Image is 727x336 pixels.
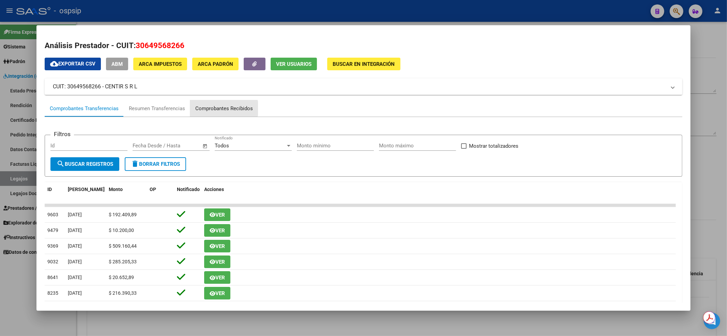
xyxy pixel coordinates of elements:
[469,142,519,150] span: Mostrar totalizadores
[68,243,82,249] span: [DATE]
[174,182,201,205] datatable-header-cell: Notificado
[215,259,225,265] span: Ver
[106,182,147,205] datatable-header-cell: Monto
[57,161,113,167] span: Buscar Registros
[129,105,185,113] div: Resumen Transferencias
[215,243,225,249] span: Ver
[215,290,225,296] span: Ver
[204,255,230,268] button: Ver
[45,58,101,70] button: Exportar CSV
[50,60,58,68] mat-icon: cloud_download
[109,275,134,280] span: $ 20.652,89
[45,182,65,205] datatable-header-cell: ID
[161,143,194,149] input: End date
[139,61,182,67] span: ARCA Impuestos
[111,61,123,67] span: ABM
[333,61,395,67] span: Buscar en Integración
[204,303,230,315] button: Ver
[68,212,82,217] span: [DATE]
[57,160,65,168] mat-icon: search
[68,290,82,296] span: [DATE]
[192,58,239,70] button: ARCA Padrón
[215,212,225,218] span: Ver
[276,61,312,67] span: Ver Usuarios
[204,287,230,300] button: Ver
[47,259,58,264] span: 9032
[195,105,253,113] div: Comprobantes Recibidos
[109,290,137,296] span: $ 216.390,33
[68,228,82,233] span: [DATE]
[65,182,106,205] datatable-header-cell: Fecha T.
[50,105,119,113] div: Comprobantes Transferencias
[68,187,105,192] span: [PERSON_NAME]
[47,243,58,249] span: 9369
[47,212,58,217] span: 9603
[327,58,400,70] button: Buscar en Integración
[109,212,137,217] span: $ 192.409,89
[109,228,134,233] span: $ 10.200,00
[125,157,186,171] button: Borrar Filtros
[204,224,230,237] button: Ver
[136,41,184,50] span: 30649568266
[47,275,58,280] span: 8641
[68,259,82,264] span: [DATE]
[68,275,82,280] span: [DATE]
[106,58,128,70] button: ABM
[109,243,137,249] span: $ 509.160,44
[204,240,230,252] button: Ver
[198,61,233,67] span: ARCA Padrón
[131,161,180,167] span: Borrar Filtros
[109,259,137,264] span: $ 285.205,33
[204,187,224,192] span: Acciones
[50,157,119,171] button: Buscar Registros
[201,182,676,205] datatable-header-cell: Acciones
[204,208,230,221] button: Ver
[47,228,58,233] span: 9479
[131,160,139,168] mat-icon: delete
[109,187,123,192] span: Monto
[45,78,683,95] mat-expansion-panel-header: CUIT: 30649568266 - CENTIR S R L
[50,130,74,138] h3: Filtros
[215,143,229,149] span: Todos
[47,187,52,192] span: ID
[215,228,225,234] span: Ver
[271,58,317,70] button: Ver Usuarios
[47,290,58,296] span: 8235
[45,40,683,52] h2: Análisis Prestador - CUIT:
[53,83,666,91] mat-panel-title: CUIT: 30649568266 - CENTIR S R L
[133,143,155,149] input: Start date
[50,61,95,67] span: Exportar CSV
[201,142,209,150] button: Open calendar
[147,182,174,205] datatable-header-cell: OP
[204,271,230,284] button: Ver
[150,187,156,192] span: OP
[215,275,225,281] span: Ver
[133,58,187,70] button: ARCA Impuestos
[177,187,200,192] span: Notificado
